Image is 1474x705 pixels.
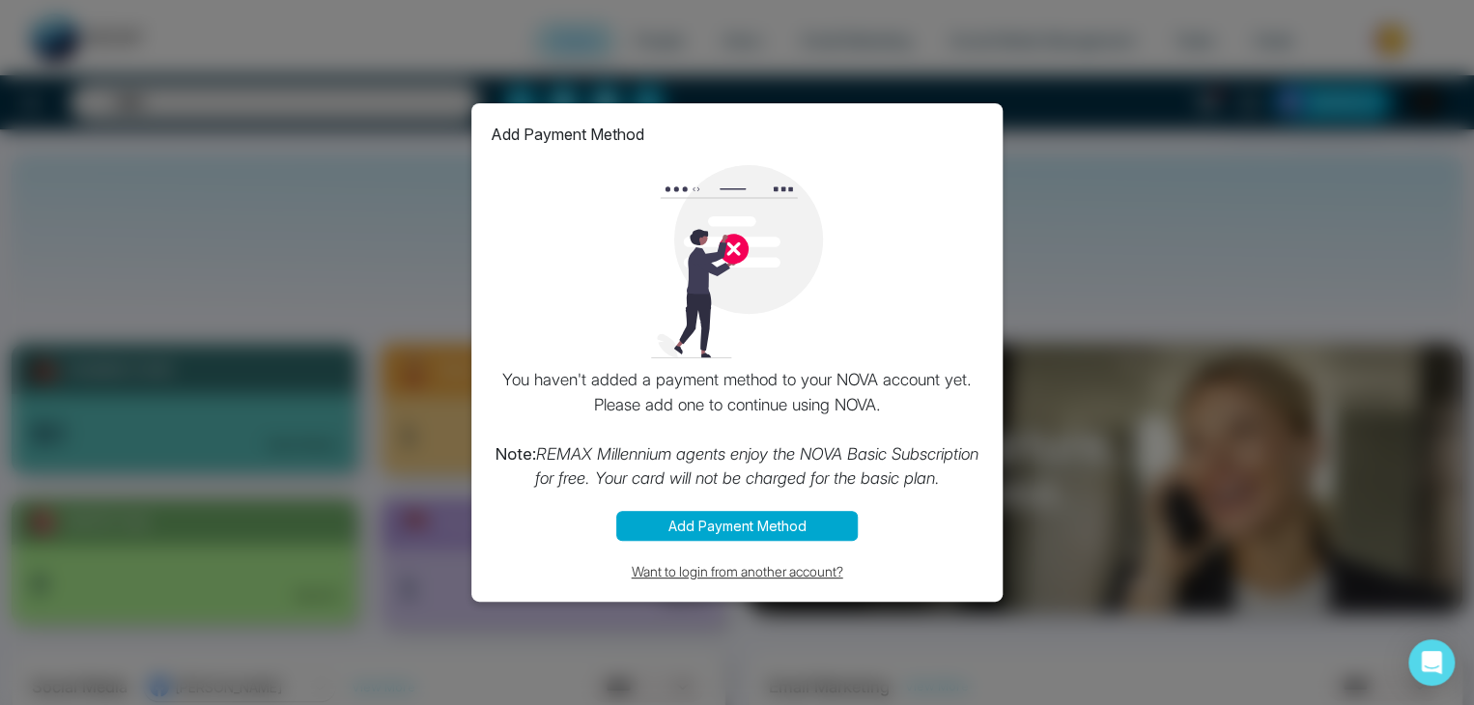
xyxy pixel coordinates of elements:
p: You haven't added a payment method to your NOVA account yet. Please add one to continue using NOVA. [491,368,983,492]
button: Add Payment Method [616,511,858,541]
i: REMAX Millennium agents enjoy the NOVA Basic Subscription for free. Your card will not be charged... [535,444,979,489]
img: loading [640,165,834,358]
strong: Note: [496,444,536,464]
button: Want to login from another account? [491,560,983,582]
div: Open Intercom Messenger [1408,639,1455,686]
p: Add Payment Method [491,123,644,146]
